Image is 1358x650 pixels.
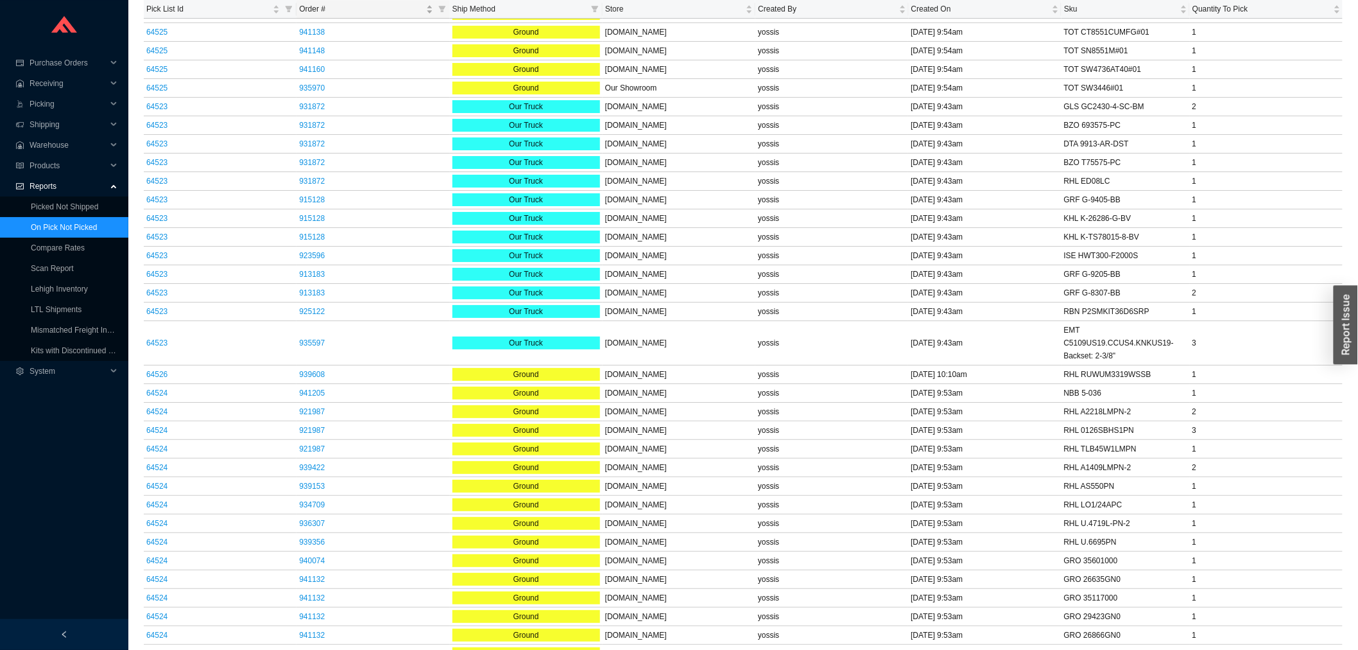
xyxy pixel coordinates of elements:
td: NBB 5-036 [1061,384,1190,403]
td: [DATE] 9:54am [908,23,1061,42]
div: Ground [452,63,600,76]
a: 915128 [299,195,325,204]
td: GRO 35117000 [1061,589,1190,608]
div: Our Truck [452,137,600,150]
a: 921987 [299,407,325,416]
td: yossis [755,303,908,321]
td: [DOMAIN_NAME] [603,403,755,421]
span: read [15,162,24,170]
div: Our Truck [452,156,600,169]
td: 1 [1190,209,1343,228]
a: 915128 [299,233,325,242]
span: Products [30,155,107,176]
td: [DATE] 9:43am [908,303,1061,321]
td: 1 [1190,303,1343,321]
a: 64524 [146,389,168,398]
a: Lehigh Inventory [31,285,88,294]
span: filter [438,5,446,13]
a: 941132 [299,612,325,621]
a: Picked Not Shipped [31,202,98,211]
a: 64523 [146,102,168,111]
td: 1 [1190,154,1343,172]
span: Created On [911,3,1049,15]
a: 940074 [299,556,325,565]
span: Quantity To Pick [1192,3,1330,15]
td: 2 [1190,459,1343,477]
td: 2 [1190,284,1343,303]
a: 64523 [146,251,168,260]
a: 64524 [146,444,168,453]
td: yossis [755,284,908,303]
td: 1 [1190,626,1343,645]
td: 1 [1190,191,1343,209]
td: [DATE] 9:53am [908,440,1061,459]
a: 923596 [299,251,325,260]
td: 1 [1190,42,1343,60]
td: RHL A2218LMPN-2 [1061,403,1190,421]
div: Our Truck [452,337,600,349]
span: Created By [758,3,896,15]
td: yossis [755,459,908,477]
div: Ground [452,610,600,623]
td: [DOMAIN_NAME] [603,228,755,247]
td: DTA 9913-AR-DST [1061,135,1190,154]
td: [DATE] 9:53am [908,421,1061,440]
a: Mismatched Freight Invoices [31,326,129,335]
div: Ground [452,498,600,511]
a: 931872 [299,177,325,186]
a: 64523 [146,121,168,130]
td: EMT C5109US19.CCUS4.KNKUS19-Backset: 2-3/8" [1061,321,1190,365]
a: 64524 [146,593,168,602]
td: GRO 26866GN0 [1061,626,1190,645]
td: BZO 693575-PC [1061,116,1190,135]
a: 64525 [146,83,168,92]
div: Our Truck [452,249,600,262]
a: Scan Report [31,264,74,273]
a: 64524 [146,612,168,621]
a: 64523 [146,338,168,347]
td: 2 [1190,98,1343,116]
td: [DOMAIN_NAME] [603,209,755,228]
a: 935970 [299,83,325,92]
td: [DATE] 9:43am [908,116,1061,135]
span: Ship Method [452,3,586,15]
td: [DOMAIN_NAME] [603,608,755,626]
td: RHL RUWUM3319WSSB [1061,365,1190,384]
td: RHL ED08LC [1061,172,1190,191]
span: setting [15,367,24,375]
td: 1 [1190,79,1343,98]
a: 64523 [146,288,168,297]
a: 939422 [299,463,325,472]
td: 1 [1190,228,1343,247]
td: [DATE] 9:53am [908,589,1061,608]
a: 941205 [299,389,325,398]
td: GRO 35601000 [1061,552,1190,570]
td: [DOMAIN_NAME] [603,589,755,608]
td: 1 [1190,570,1343,589]
td: RHL 0126SBHS1PN [1061,421,1190,440]
td: RBN P2SMKIT36D6SRP [1061,303,1190,321]
td: [DOMAIN_NAME] [603,284,755,303]
td: [DATE] 9:53am [908,533,1061,552]
td: [DOMAIN_NAME] [603,440,755,459]
td: RHL U.6695PN [1061,533,1190,552]
td: [DATE] 9:53am [908,496,1061,514]
a: 931872 [299,158,325,167]
span: Pick List Id [146,3,270,15]
td: [DOMAIN_NAME] [603,303,755,321]
td: RHL U.4719L-PN-2 [1061,514,1190,533]
div: Our Truck [452,305,600,318]
td: [DOMAIN_NAME] [603,116,755,135]
td: yossis [755,42,908,60]
a: 64526 [146,370,168,379]
a: 921987 [299,426,325,435]
td: [DATE] 9:53am [908,626,1061,645]
td: [DATE] 9:54am [908,60,1061,79]
td: ISE HWT300-F2000S [1061,247,1190,265]
td: 1 [1190,172,1343,191]
a: 921987 [299,444,325,453]
td: [DATE] 9:53am [908,384,1061,403]
td: yossis [755,365,908,384]
td: GLS GC2430-4-SC-BM [1061,98,1190,116]
span: Warehouse [30,135,107,155]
